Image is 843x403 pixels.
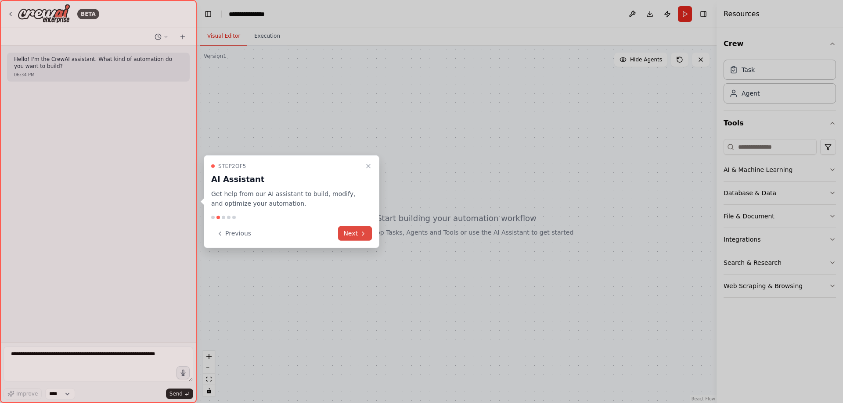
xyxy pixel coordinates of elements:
button: Previous [211,226,256,241]
h3: AI Assistant [211,173,361,185]
button: Next [338,226,372,241]
button: Hide left sidebar [202,8,214,20]
p: Get help from our AI assistant to build, modify, and optimize your automation. [211,189,361,209]
span: Step 2 of 5 [218,162,246,169]
button: Close walkthrough [363,160,374,171]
